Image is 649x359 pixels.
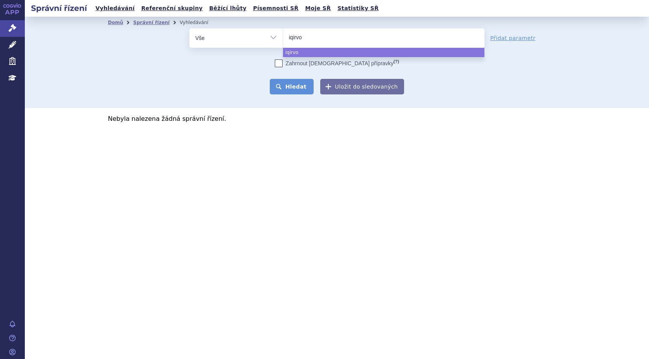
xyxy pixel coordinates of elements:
[320,79,404,94] button: Uložit do sledovaných
[133,20,170,25] a: Správní řízení
[394,59,399,64] abbr: (?)
[275,59,399,67] label: Zahrnout [DEMOGRAPHIC_DATA] přípravky
[283,48,484,57] li: iqirvo
[303,3,333,14] a: Moje SŘ
[335,3,381,14] a: Statistiky SŘ
[139,3,205,14] a: Referenční skupiny
[490,34,536,42] a: Přidat parametr
[93,3,137,14] a: Vyhledávání
[108,116,566,122] p: Nebyla nalezena žádná správní řízení.
[207,3,249,14] a: Běžící lhůty
[180,17,219,28] li: Vyhledávání
[108,20,123,25] a: Domů
[25,3,93,14] h2: Správní řízení
[270,79,314,94] button: Hledat
[251,3,301,14] a: Písemnosti SŘ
